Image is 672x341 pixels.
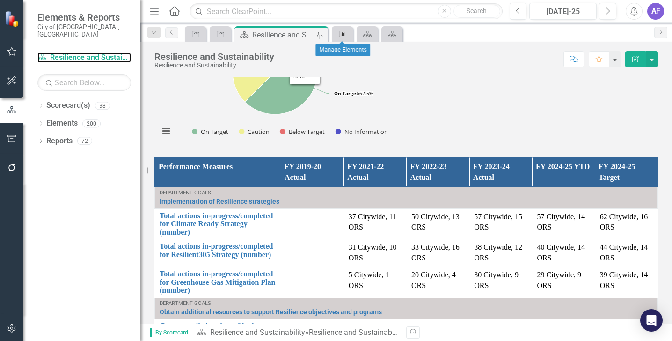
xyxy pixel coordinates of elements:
a: Total actions in-progress/completed for Resilient305 Strategy (number) [160,242,276,259]
td: Double-Click to Edit Right Click for Context Menu [155,208,281,239]
text: 62.5% [334,90,373,96]
td: Double-Click to Edit [595,239,657,267]
div: Resilience and Sustainability [252,29,314,41]
input: Search Below... [37,74,131,91]
div: 38 [95,102,110,110]
a: Implementation of Resilience strategies [160,198,653,205]
div: Department Goals [160,301,653,306]
a: Total actions in-progress/completed for Greenhouse Gas Mitigation Plan (number) [160,270,276,295]
td: Double-Click to Edit [343,267,406,297]
button: [DATE]-25 [529,3,597,20]
span: 5 [537,323,541,331]
span: By Scorecard [150,328,192,337]
a: Elements [46,118,78,129]
a: Resilience and Sustainability [210,328,305,337]
span: 44 Citywide, 14 ORS [600,243,648,262]
span: 4 [600,323,604,331]
button: Show Caution [239,127,269,136]
div: Resilience and Sustainability [154,52,274,62]
span: 57 Citywide, 14 ORS [537,213,585,231]
span: Search [467,7,487,15]
span: 50 Citywide, 13 ORS [411,213,460,231]
div: Manage Elements [315,44,370,56]
span: 38 Citywide, 12 ORS [474,243,522,262]
td: Double-Click to Edit [406,208,469,239]
div: Resilience and Sustainability [154,62,274,69]
td: Double-Click to Edit Right Click for Context Menu [155,239,281,267]
td: Double-Click to Edit [406,239,469,267]
div: Open Intercom Messenger [640,309,663,332]
span: 33 Citywide, 16 ORS [411,243,460,262]
span: 30 Citywide, 9 ORS [474,271,519,289]
div: Department Goals [160,190,653,196]
span: 31 Citywide, 10 ORS [349,243,397,262]
td: Double-Click to Edit [343,208,406,239]
span: 57 Citywide, 15 ORS [474,213,522,231]
a: Scorecard(s) [46,100,90,111]
small: City of [GEOGRAPHIC_DATA], [GEOGRAPHIC_DATA] [37,23,131,38]
span: 62 Citywide, 16 ORS [600,213,648,231]
button: Search [453,5,500,18]
a: Total actions in-progress/completed for Climate Ready Strategy (number) [160,212,276,237]
div: » [197,327,399,338]
button: Show No Information [336,127,387,136]
div: [DATE]-25 [533,6,593,17]
button: AF [647,3,664,20]
tspan: On Target: [334,90,359,96]
span: Elements & Reports [37,12,131,23]
td: Double-Click to Edit [595,267,657,297]
a: Obtain additional resources to support Resilience objectives and programs [160,309,653,316]
span: 39 Citywide, 14 ORS [600,271,648,289]
td: Double-Click to Edit [595,208,657,239]
span: 20 Citywide, 4 ORS [411,271,456,289]
a: Reports [46,136,73,147]
a: Resilience and Sustainability [37,52,131,63]
a: Grants applied to that will advance resilience actions (number) [160,322,276,338]
td: Double-Click to Edit Right Click for Context Menu [155,267,281,297]
button: Show Below Target [280,127,325,136]
span: 29 Citywide, 9 ORS [537,271,581,289]
span: 37 Citywide, 11 ORS [349,213,396,231]
input: Search ClearPoint... [190,3,502,20]
span: 40 Citywide, 14 ORS [537,243,585,262]
span: 5 Citywide, 1 ORS [349,271,389,289]
button: Show On Target [192,127,228,136]
td: Double-Click to Edit [406,267,469,297]
div: 72 [77,137,92,145]
div: 200 [82,119,101,127]
td: Double-Click to Edit [343,239,406,267]
img: ClearPoint Strategy [5,10,21,27]
div: Resilience and Sustainability [309,328,404,337]
button: View chart menu, Chart [160,125,173,138]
